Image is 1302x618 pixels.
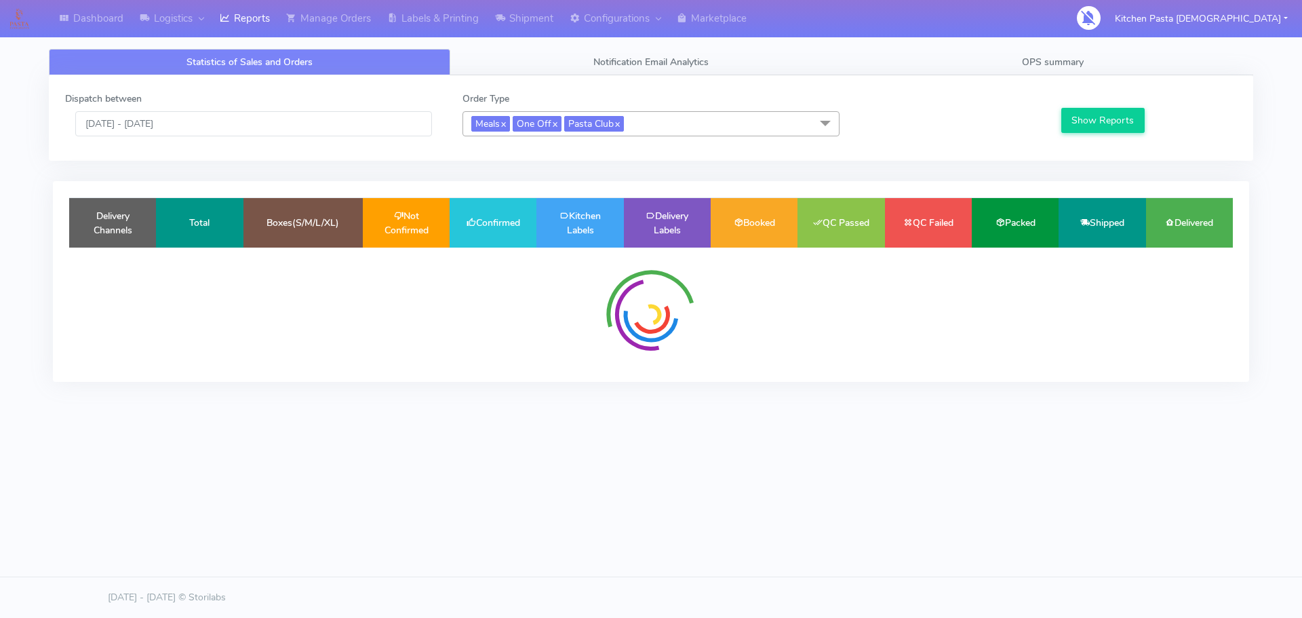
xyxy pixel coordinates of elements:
td: Boxes(S/M/L/XL) [243,198,363,248]
td: Booked [711,198,797,248]
button: Kitchen Pasta [DEMOGRAPHIC_DATA] [1105,5,1298,33]
label: Order Type [462,92,509,106]
span: OPS summary [1022,56,1084,69]
button: Show Reports [1061,108,1145,133]
td: Shipped [1059,198,1145,248]
span: Statistics of Sales and Orders [186,56,313,69]
td: Kitchen Labels [536,198,623,248]
td: Confirmed [450,198,536,248]
td: Delivery Channels [69,198,156,248]
label: Dispatch between [65,92,142,106]
span: Notification Email Analytics [593,56,709,69]
span: Pasta Club [564,116,624,132]
td: Delivered [1146,198,1233,248]
td: QC Passed [797,198,884,248]
td: QC Failed [885,198,972,248]
input: Pick the Daterange [75,111,432,136]
a: x [614,116,620,130]
td: Packed [972,198,1059,248]
span: One Off [513,116,561,132]
td: Delivery Labels [624,198,711,248]
span: Meals [471,116,510,132]
td: Not Confirmed [363,198,450,248]
img: spinner-radial.svg [600,264,702,366]
a: x [551,116,557,130]
td: Total [156,198,243,248]
ul: Tabs [49,49,1253,75]
a: x [500,116,506,130]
